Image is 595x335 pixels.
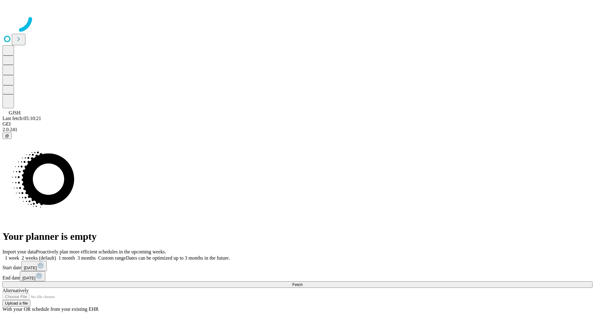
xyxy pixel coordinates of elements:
[2,261,593,271] div: Start date
[59,255,75,261] span: 1 month
[2,127,593,132] div: 2.0.241
[292,282,302,287] span: Fetch
[2,121,593,127] div: GEI
[22,276,35,280] span: [DATE]
[2,249,36,254] span: Import your data
[126,255,230,261] span: Dates can be optimized up to 3 months in the future.
[5,133,9,138] span: @
[9,110,20,115] span: GJSH
[2,231,593,242] h1: Your planner is empty
[2,300,30,306] button: Upload a file
[24,266,37,270] span: [DATE]
[77,255,96,261] span: 3 months
[5,255,19,261] span: 1 week
[98,255,126,261] span: Custom range
[2,132,12,139] button: @
[20,271,45,281] button: [DATE]
[2,271,593,281] div: End date
[36,249,166,254] span: Proactively plan more efficient schedules in the upcoming weeks.
[21,261,47,271] button: [DATE]
[2,281,593,288] button: Fetch
[22,255,56,261] span: 2 weeks (default)
[2,116,41,121] span: Last fetch: 05:10:21
[2,288,29,293] span: Alternatively
[2,306,99,312] span: With your OR schedule from your existing EHR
